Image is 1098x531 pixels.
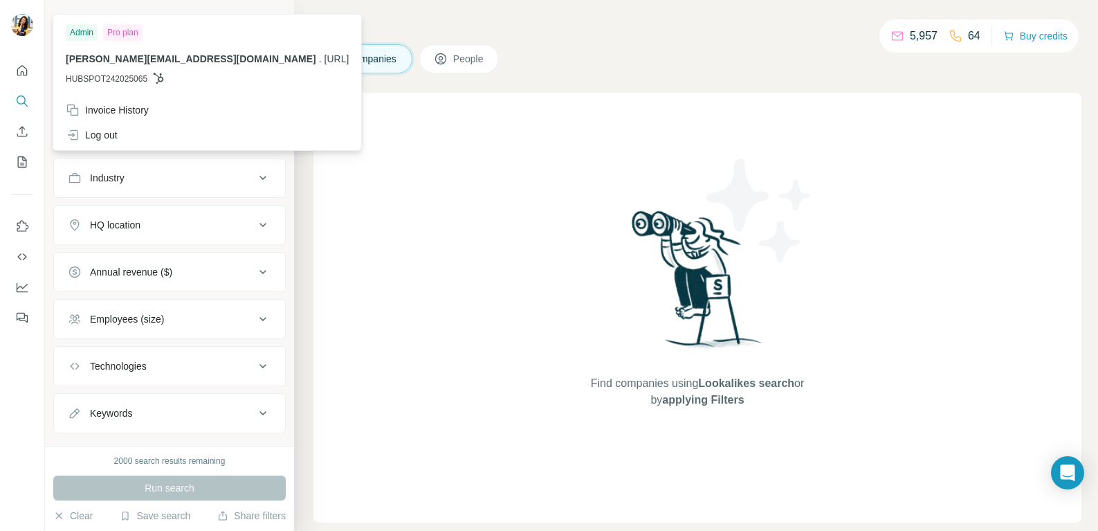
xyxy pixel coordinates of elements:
[54,208,285,242] button: HQ location
[625,207,769,361] img: Surfe Illustration - Woman searching with binoculars
[313,17,1081,36] h4: Search
[53,509,93,523] button: Clear
[319,53,322,64] span: .
[54,161,285,195] button: Industry
[347,52,398,66] span: Companies
[90,312,164,326] div: Employees (size)
[66,24,98,41] div: Admin
[453,52,485,66] span: People
[90,171,125,185] div: Industry
[698,377,794,389] span: Lookalikes search
[114,455,226,467] div: 2000 search results remaining
[54,303,285,336] button: Employees (size)
[103,24,143,41] div: Pro plan
[324,53,349,64] span: [URL]
[66,103,149,117] div: Invoice History
[697,148,822,273] img: Surfe Illustration - Stars
[11,275,33,300] button: Dashboard
[11,214,33,239] button: Use Surfe on LinkedIn
[90,218,140,232] div: HQ location
[1051,456,1084,489] div: Open Intercom Messenger
[241,8,294,29] button: Hide
[11,305,33,330] button: Feedback
[90,265,172,279] div: Annual revenue ($)
[66,73,147,85] span: HUBSPOT242025065
[662,394,744,406] span: applying Filters
[11,14,33,36] img: Avatar
[54,397,285,430] button: Keywords
[587,375,808,408] span: Find companies using or by
[11,150,33,174] button: My lists
[66,128,118,142] div: Log out
[11,89,33,114] button: Search
[11,119,33,144] button: Enrich CSV
[90,359,147,373] div: Technologies
[53,12,97,25] div: New search
[1003,26,1068,46] button: Buy credits
[217,509,286,523] button: Share filters
[54,350,285,383] button: Technologies
[11,244,33,269] button: Use Surfe API
[968,28,980,44] p: 64
[90,406,132,420] div: Keywords
[910,28,937,44] p: 5,957
[120,509,190,523] button: Save search
[66,53,316,64] span: [PERSON_NAME][EMAIL_ADDRESS][DOMAIN_NAME]
[11,58,33,83] button: Quick start
[54,255,285,289] button: Annual revenue ($)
